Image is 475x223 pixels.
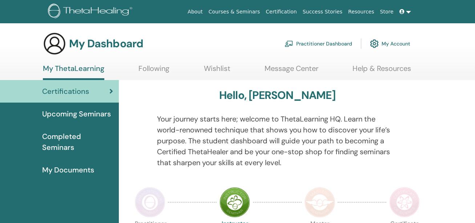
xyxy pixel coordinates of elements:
[42,86,89,97] span: Certifications
[219,89,335,102] h3: Hello, [PERSON_NAME]
[305,187,335,218] img: Master
[263,5,299,19] a: Certification
[220,187,250,218] img: Instructor
[204,64,230,78] a: Wishlist
[389,187,420,218] img: Certificate of Science
[285,36,352,52] a: Practitioner Dashboard
[285,40,293,47] img: chalkboard-teacher.svg
[265,64,318,78] a: Message Center
[370,36,410,52] a: My Account
[42,108,111,119] span: Upcoming Seminars
[185,5,205,19] a: About
[206,5,263,19] a: Courses & Seminars
[353,64,411,78] a: Help & Resources
[300,5,345,19] a: Success Stories
[135,187,165,218] img: Practitioner
[370,37,379,50] img: cog.svg
[157,114,398,168] p: Your journey starts here; welcome to ThetaLearning HQ. Learn the world-renowned technique that sh...
[345,5,377,19] a: Resources
[377,5,396,19] a: Store
[43,32,66,55] img: generic-user-icon.jpg
[138,64,169,78] a: Following
[42,164,94,175] span: My Documents
[43,64,104,80] a: My ThetaLearning
[69,37,143,50] h3: My Dashboard
[42,131,113,153] span: Completed Seminars
[48,4,135,20] img: logo.png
